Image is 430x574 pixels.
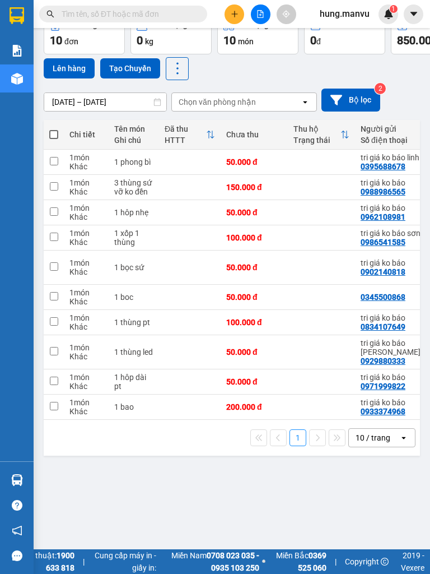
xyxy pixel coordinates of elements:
sup: 2 [375,83,386,94]
span: ⚪️ [262,559,265,564]
div: 1 món [69,313,103,322]
span: kg [145,37,153,46]
div: Chưa thu [226,130,282,139]
svg: open [399,433,408,442]
div: Thu hộ [293,124,340,133]
div: Khác [69,322,103,331]
div: Khác [69,297,103,306]
button: Lên hàng [44,58,95,78]
span: đơn [64,37,78,46]
img: logo-vxr [10,7,24,24]
span: hung.manvu [311,7,378,21]
img: warehouse-icon [11,73,23,85]
div: tri giá ko báo [361,258,420,267]
div: 1 món [69,288,103,297]
div: 1 thùng pt [114,318,153,327]
div: 1 boc [114,293,153,302]
div: 200.000 đ [226,402,282,411]
div: 50.000 đ [226,293,282,302]
div: 100.000 đ [226,233,282,242]
img: warehouse-icon [11,474,23,486]
div: Đã thu [165,124,206,133]
div: tri giá ko báo sơn [361,229,420,238]
div: 100.000 đ [226,318,282,327]
span: search [46,10,54,18]
div: 0929880333 [361,357,405,365]
div: Khác [69,407,103,416]
div: 0902140818 [361,267,405,276]
div: Khác [69,267,103,276]
span: notification [12,525,22,536]
div: 1 thùng led [114,348,153,357]
input: Tìm tên, số ĐT hoặc mã đơn [62,8,194,20]
div: 1 bao [114,402,153,411]
div: Khác [69,382,103,391]
img: icon-new-feature [384,9,394,19]
div: tri giá ko báo [361,373,420,382]
div: Chọn văn phòng nhận [179,96,256,108]
div: 1 hôp dài pt [114,373,153,391]
strong: 0369 525 060 [298,551,326,572]
div: 0988986565 [361,187,405,196]
span: món [238,37,254,46]
span: file-add [256,10,264,18]
div: vỡ ko đền [114,187,153,196]
div: tri giá ko báo [361,398,420,407]
input: Select a date range. [44,93,166,111]
button: Số lượng10món [217,14,298,54]
button: plus [225,4,244,24]
sup: 1 [390,5,398,13]
div: 0971999822 [361,382,405,391]
div: 1 món [69,258,103,267]
div: 1 phong bì [114,158,153,166]
th: Toggle SortBy [159,120,221,150]
span: 1 [391,5,395,13]
span: question-circle [12,500,22,511]
div: 50.000 đ [226,158,282,166]
th: Toggle SortBy [288,120,355,150]
button: Khối lượng0kg [130,14,212,54]
span: đ [316,37,321,46]
div: 0395688678 [361,162,405,171]
div: 1 xốp 1 thùng [114,229,153,247]
span: message [12,550,22,561]
span: Miền Bắc [268,549,326,574]
div: Khác [69,352,103,361]
div: 1 món [69,153,103,162]
span: caret-down [409,9,419,19]
div: 1 món [69,398,103,407]
span: aim [282,10,290,18]
div: 150.000 đ [226,183,282,192]
button: Bộ lọc [321,89,380,112]
div: Người gửi [361,124,420,133]
div: 10 / trang [356,432,390,443]
div: Khác [69,162,103,171]
div: Khác [69,238,103,247]
div: 50.000 đ [226,377,282,386]
button: caret-down [404,4,423,24]
div: Số điện thoại [361,136,420,145]
div: 1 bọc sứ [114,263,153,272]
div: 50.000 đ [226,348,282,357]
span: 10 [50,34,62,47]
span: 10 [223,34,236,47]
div: Ghi chú [114,136,153,145]
span: | [335,556,336,568]
div: 0986541585 [361,238,405,247]
div: tri giá ko báo [361,203,420,212]
div: 1 món [69,203,103,212]
div: 0834107649 [361,322,405,331]
div: 1 món [69,343,103,352]
button: aim [277,4,296,24]
button: 1 [289,429,306,446]
span: plus [231,10,239,18]
div: Khác [69,212,103,221]
div: 1 món [69,373,103,382]
div: Trạng thái [293,136,340,145]
div: 0345500868 [361,293,405,302]
div: 1 hôp nhẹ [114,208,153,217]
span: 0 [310,34,316,47]
button: Đơn hàng10đơn [44,14,125,54]
div: 0933374968 [361,407,405,416]
div: Khác [69,187,103,196]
